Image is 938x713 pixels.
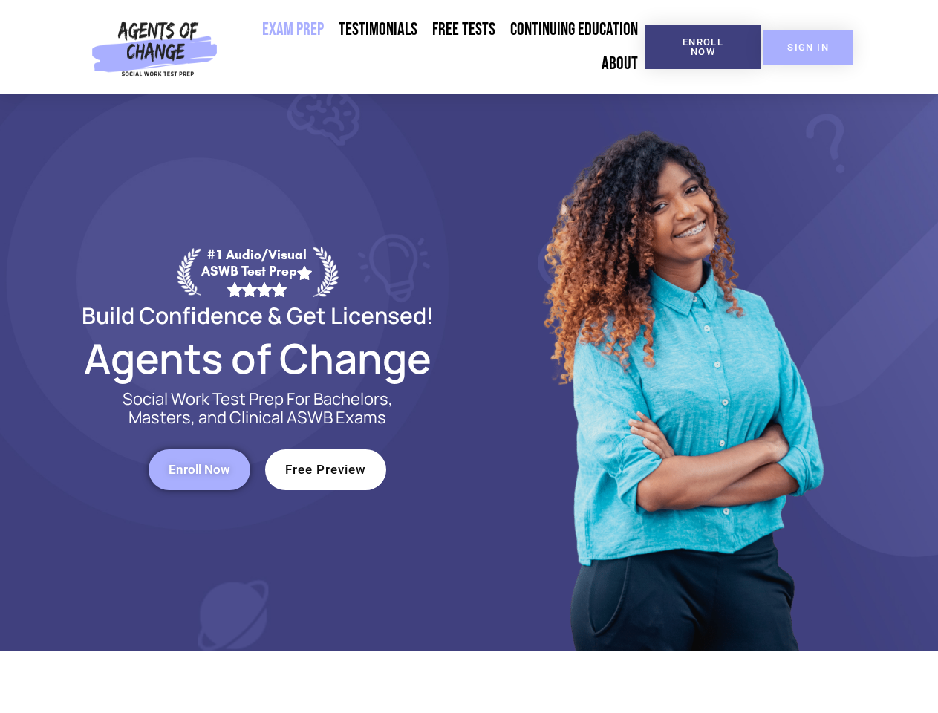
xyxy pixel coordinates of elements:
[645,25,761,69] a: Enroll Now
[425,13,503,47] a: Free Tests
[46,305,469,326] h2: Build Confidence & Get Licensed!
[787,42,829,52] span: SIGN IN
[105,390,410,427] p: Social Work Test Prep For Bachelors, Masters, and Clinical ASWB Exams
[285,463,366,476] span: Free Preview
[149,449,250,490] a: Enroll Now
[331,13,425,47] a: Testimonials
[169,463,230,476] span: Enroll Now
[594,47,645,81] a: About
[669,37,737,56] span: Enroll Now
[46,341,469,375] h2: Agents of Change
[532,94,830,651] img: Website Image 1 (1)
[763,30,853,65] a: SIGN IN
[255,13,331,47] a: Exam Prep
[201,247,313,296] div: #1 Audio/Visual ASWB Test Prep
[503,13,645,47] a: Continuing Education
[224,13,645,81] nav: Menu
[265,449,386,490] a: Free Preview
